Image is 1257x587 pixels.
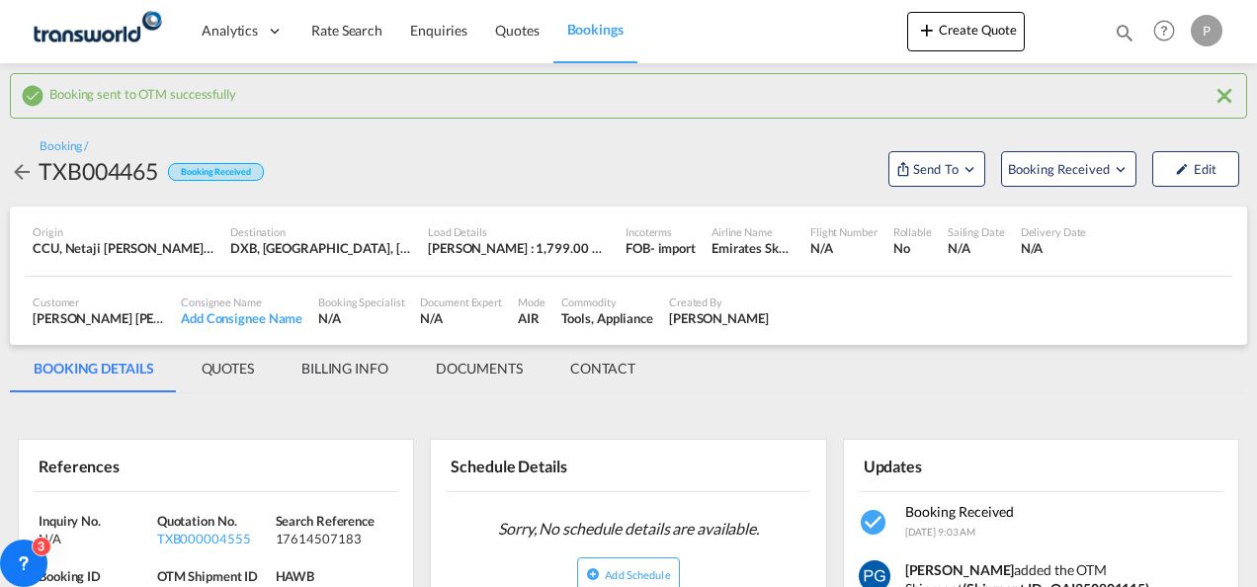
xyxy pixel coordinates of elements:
div: Rollable [893,224,932,239]
span: HAWB [276,568,315,584]
span: Booking ID [39,568,101,584]
md-icon: icon-checkbox-marked-circle [21,84,44,108]
div: Pradhesh Gautham [669,309,769,327]
span: OTM Shipment ID [157,568,259,584]
div: Created By [669,294,769,309]
span: Send To [911,159,961,179]
span: Enquiries [410,22,467,39]
span: Booking Received [905,503,1014,520]
button: icon-pencilEdit [1152,151,1239,187]
div: N/A [420,309,502,327]
div: Booking Specialist [318,294,404,309]
div: Schedule Details [446,448,625,482]
div: Commodity [561,294,653,309]
div: Load Details [428,224,610,239]
div: Add Consignee Name [181,309,302,327]
md-tab-item: BOOKING DETAILS [10,345,178,392]
div: - import [650,239,696,257]
div: icon-magnify [1114,22,1135,51]
div: Incoterms [626,224,696,239]
div: Mode [518,294,545,309]
div: Booking Received [168,163,263,182]
div: N/A [318,309,404,327]
div: icon-arrow-left [10,155,39,187]
div: [PERSON_NAME] [PERSON_NAME] [33,309,165,327]
div: Airline Name [712,224,795,239]
div: N/A [810,239,878,257]
div: No [893,239,932,257]
strong: [PERSON_NAME] [905,561,1015,578]
div: FOB [626,239,650,257]
div: References [34,448,212,482]
div: Customer [33,294,165,309]
md-tab-item: BILLING INFO [278,345,412,392]
div: [PERSON_NAME] : 1,799.00 KG | Volumetric Wt : 1,800.00 KG | Chargeable Wt : 1,800.00 KG [428,239,610,257]
span: Booking Received [1008,159,1112,179]
md-icon: icon-magnify [1114,22,1135,43]
button: icon-plus 400-fgCreate Quote [907,12,1025,51]
div: Tools, Appliance [561,309,653,327]
md-icon: icon-plus 400-fg [915,18,939,42]
div: P [1191,15,1222,46]
div: Emirates SkyCargo [712,239,795,257]
div: Destination [230,224,412,239]
button: Open demo menu [1001,151,1136,187]
span: Inquiry No. [39,513,101,529]
div: Delivery Date [1021,224,1087,239]
div: N/A [1021,239,1087,257]
div: Origin [33,224,214,239]
md-icon: icon-close [1213,84,1236,108]
div: N/A [39,530,152,547]
div: Updates [859,448,1038,482]
div: Document Expert [420,294,502,309]
div: AIR [518,309,545,327]
div: TXB004465 [39,155,158,187]
span: Quotation No. [157,513,237,529]
span: Rate Search [311,22,382,39]
md-icon: icon-pencil [1175,162,1189,176]
span: Booking sent to OTM successfully [49,81,236,102]
span: [DATE] 9:03 AM [905,526,976,538]
md-pagination-wrapper: Use the left and right arrow keys to navigate between tabs [10,345,659,392]
div: Sailing Date [948,224,1005,239]
div: Flight Number [810,224,878,239]
span: Search Reference [276,513,375,529]
md-icon: icon-checkbox-marked-circle [859,507,890,539]
div: DXB, Dubai International, Dubai, United Arab Emirates, Middle East, Middle East [230,239,412,257]
md-icon: icon-plus-circle [586,567,600,581]
md-icon: icon-arrow-left [10,160,34,184]
span: Analytics [202,21,258,41]
img: f753ae806dec11f0841701cdfdf085c0.png [30,9,163,53]
div: TXB000004555 [157,530,271,547]
span: Add Schedule [605,568,670,581]
span: Sorry, No schedule details are available. [490,510,767,547]
md-tab-item: CONTACT [546,345,659,392]
div: N/A [948,239,1005,257]
div: Help [1147,14,1191,49]
div: CCU, Netaji Subhash Chandra Bose International, Kolkata, India, Indian Subcontinent, Asia Pacific [33,239,214,257]
div: Booking / [40,138,88,155]
button: Open demo menu [888,151,985,187]
div: 17614507183 [276,530,389,547]
div: Consignee Name [181,294,302,309]
span: Quotes [495,22,539,39]
md-tab-item: DOCUMENTS [412,345,546,392]
span: Bookings [567,21,624,38]
span: Help [1147,14,1181,47]
md-tab-item: QUOTES [178,345,278,392]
